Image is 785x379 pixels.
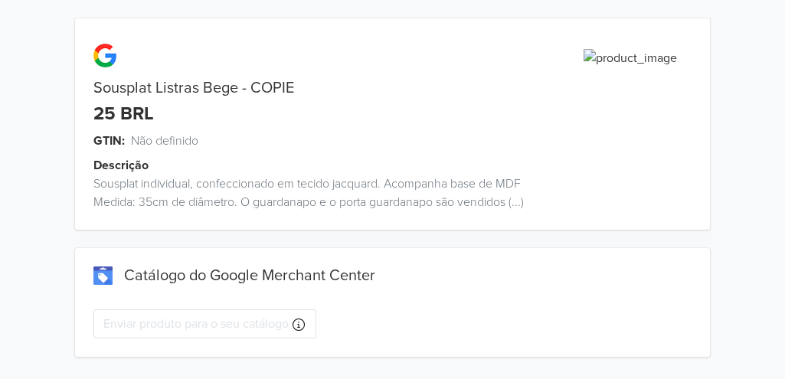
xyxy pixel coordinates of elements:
img: product_image [584,49,677,67]
span: GTIN: [93,132,125,150]
div: 25 BRL [93,103,154,126]
div: Catálogo do Google Merchant Center [93,266,692,285]
span: Não definido [131,132,198,150]
div: Sousplat Listras Bege - COPIE [75,79,551,97]
div: Sousplat individual, confeccionado em tecido jacquard. Acompanha base de MDF Medida: 35cm de diâm... [75,175,551,211]
div: Descrição [93,156,570,175]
